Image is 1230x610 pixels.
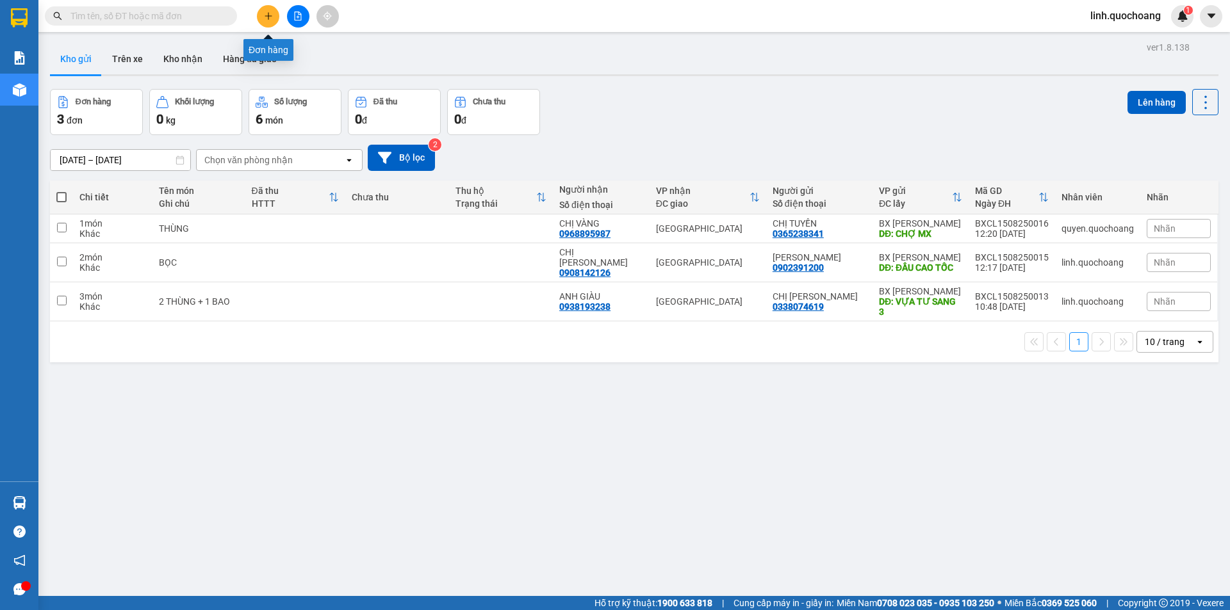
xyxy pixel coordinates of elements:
div: BX [PERSON_NAME] [879,286,962,296]
button: 1 [1069,332,1088,351]
div: 3 món [79,291,146,301]
div: DĐ: CHỢ MX [879,229,962,239]
div: 12:17 [DATE] [975,262,1049,273]
div: quyen.quochoang [1062,223,1134,234]
svg: open [344,155,354,165]
div: linh.quochoang [1062,296,1134,307]
div: 10 / trang [1145,335,1185,348]
span: đ [461,115,466,125]
span: món [265,115,283,125]
img: warehouse-icon [13,496,26,510]
span: đơn [67,115,83,125]
input: Tìm tên, số ĐT hoặc mã đơn [70,9,222,23]
sup: 2 [429,138,441,151]
div: Đã thu [373,97,397,106]
div: CHỊ VÀNG [559,218,643,229]
div: BXCL1508250013 [975,291,1049,301]
strong: 1900 633 818 [657,598,712,608]
div: VP nhận [656,186,750,196]
strong: 0369 525 060 [1042,598,1097,608]
div: [GEOGRAPHIC_DATA] [656,257,760,268]
div: 10:48 [DATE] [975,301,1049,312]
div: Thu hộ [455,186,536,196]
div: Khác [79,262,146,273]
span: 3 [57,111,64,127]
div: Tên món [159,186,239,196]
button: aim [316,5,339,28]
span: Nhãn [1154,296,1176,307]
div: Người gửi [773,186,866,196]
div: ANH CƯỜNG [773,252,866,262]
th: Toggle SortBy [449,181,553,214]
div: THÙNG [159,223,239,234]
div: Nhãn [1147,192,1211,202]
div: Đã thu [252,186,329,196]
img: logo-vxr [11,8,28,28]
div: 0338074619 [773,301,824,312]
div: [GEOGRAPHIC_DATA] [656,296,760,307]
button: Đã thu0đ [348,89,441,135]
div: 12:20 [DATE] [975,229,1049,239]
div: Khác [79,229,146,239]
div: Mã GD [975,186,1038,196]
div: Người nhận [559,184,643,195]
span: 0 [355,111,362,127]
span: caret-down [1206,10,1217,22]
div: BXCL1508250015 [975,252,1049,262]
div: 0908142126 [559,268,611,278]
span: ⚪️ [997,600,1001,606]
div: 2 món [79,252,146,262]
span: Hỗ trợ kỹ thuật: [594,596,712,610]
div: Chưa thu [473,97,505,106]
div: Nhân viên [1062,192,1134,202]
th: Toggle SortBy [969,181,1055,214]
div: CHỊ DUNG [559,247,643,268]
span: | [1106,596,1108,610]
div: 0968895987 [559,229,611,239]
div: Khác [79,301,146,312]
div: HTTT [252,198,329,209]
sup: 1 [1184,6,1193,15]
div: 0365238341 [773,229,824,239]
div: 0902391200 [773,262,824,273]
div: 1 món [79,218,146,229]
img: solution-icon [13,51,26,65]
span: đ [362,115,367,125]
button: Kho gửi [50,44,102,74]
div: BX [PERSON_NAME] [879,252,962,262]
div: ĐC lấy [879,198,952,209]
span: aim [323,12,332,20]
img: icon-new-feature [1177,10,1188,22]
div: DĐ: VỰA TƯ SANG 3 [879,296,962,317]
span: 0 [454,111,461,127]
th: Toggle SortBy [873,181,969,214]
div: [GEOGRAPHIC_DATA] [656,223,760,234]
span: notification [13,554,26,566]
button: Số lượng6món [249,89,341,135]
span: kg [166,115,176,125]
span: linh.quochoang [1080,8,1171,24]
span: file-add [293,12,302,20]
div: 0938193238 [559,301,611,312]
span: Nhãn [1154,257,1176,268]
div: ĐC giao [656,198,750,209]
span: question-circle [13,526,26,538]
button: caret-down [1200,5,1222,28]
span: | [722,596,724,610]
button: Trên xe [102,44,153,74]
div: DĐ: ĐẦU CAO TỐC [879,262,962,273]
div: ver 1.8.138 [1147,40,1190,54]
div: Chi tiết [79,192,146,202]
button: Hàng đã giao [213,44,287,74]
button: file-add [287,5,309,28]
div: Trạng thái [455,198,536,209]
button: Lên hàng [1127,91,1186,114]
div: ANH GIÀU [559,291,643,301]
div: CHỊ TUYỀN [773,218,866,229]
span: 0 [156,111,163,127]
span: Miền Nam [837,596,994,610]
button: Chưa thu0đ [447,89,540,135]
span: 6 [256,111,263,127]
span: message [13,583,26,595]
div: BX [PERSON_NAME] [879,218,962,229]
